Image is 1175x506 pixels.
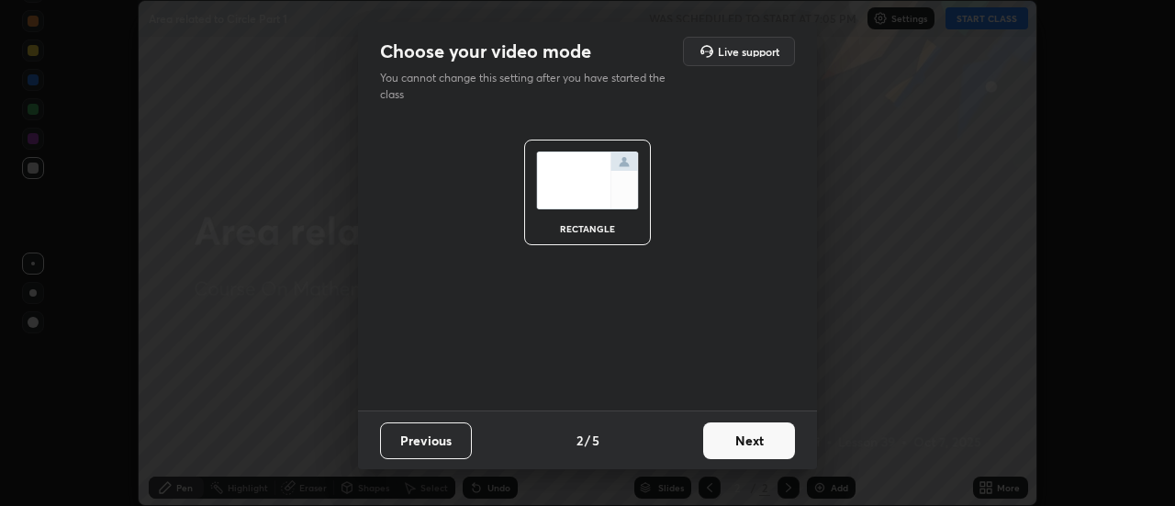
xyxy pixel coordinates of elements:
button: Next [703,422,795,459]
h4: 5 [592,431,599,450]
h4: / [585,431,590,450]
img: normalScreenIcon.ae25ed63.svg [536,152,639,209]
h5: Live support [718,46,779,57]
p: You cannot change this setting after you have started the class [380,70,677,103]
h2: Choose your video mode [380,39,591,63]
h4: 2 [576,431,583,450]
button: Previous [380,422,472,459]
div: rectangle [551,224,624,233]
